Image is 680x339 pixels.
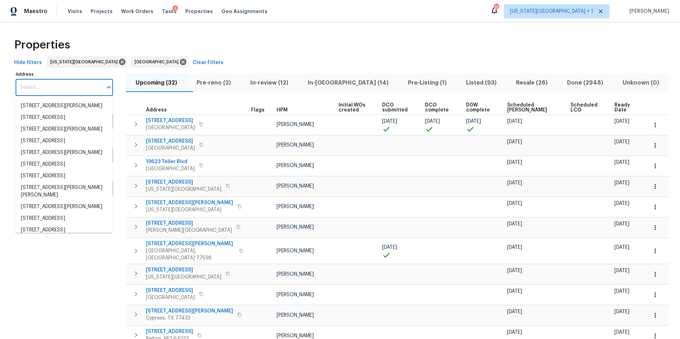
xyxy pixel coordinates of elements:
[277,143,314,148] span: [PERSON_NAME]
[571,103,602,113] span: Scheduled LCO
[507,160,522,165] span: [DATE]
[277,184,314,189] span: [PERSON_NAME]
[15,147,113,159] li: [STREET_ADDRESS][PERSON_NAME]
[50,58,120,65] span: [US_STATE][GEOGRAPHIC_DATA]
[68,8,82,15] span: Visits
[466,103,495,113] span: D0W complete
[146,287,195,294] span: [STREET_ADDRESS]
[277,204,314,209] span: [PERSON_NAME]
[15,170,113,182] li: [STREET_ADDRESS]
[507,119,522,124] span: [DATE]
[614,222,629,226] span: [DATE]
[162,9,177,14] span: Tasks
[614,103,635,113] span: Ready Date
[146,266,221,274] span: [STREET_ADDRESS]
[15,135,113,147] li: [STREET_ADDRESS]
[146,145,195,152] span: [GEOGRAPHIC_DATA]
[507,180,522,185] span: [DATE]
[15,112,113,123] li: [STREET_ADDRESS]
[135,58,181,65] span: [GEOGRAPHIC_DATA]
[614,245,629,250] span: [DATE]
[15,201,113,213] li: [STREET_ADDRESS][PERSON_NAME]
[510,78,553,88] span: Resale (28)
[277,163,314,168] span: [PERSON_NAME]
[507,245,522,250] span: [DATE]
[15,159,113,170] li: [STREET_ADDRESS]
[146,220,232,227] span: [STREET_ADDRESS]
[146,206,233,213] span: [US_STATE][GEOGRAPHIC_DATA]
[614,139,629,144] span: [DATE]
[277,122,314,127] span: [PERSON_NAME]
[460,78,502,88] span: Listed (93)
[614,268,629,273] span: [DATE]
[339,103,370,113] span: Initial WOs created
[190,56,226,69] button: Clear Filters
[507,289,522,294] span: [DATE]
[16,79,102,96] input: Search ...
[146,158,195,165] span: 19623 Teller Blvd
[146,247,235,262] span: [GEOGRAPHIC_DATA], [GEOGRAPHIC_DATA] 77598
[172,5,178,12] div: 1
[494,4,499,11] div: 11
[507,268,522,273] span: [DATE]
[146,308,233,315] span: [STREET_ADDRESS][PERSON_NAME]
[277,108,288,113] span: HPM
[277,292,314,297] span: [PERSON_NAME]
[382,245,397,250] span: [DATE]
[16,72,113,76] label: Address
[614,309,629,314] span: [DATE]
[146,138,195,145] span: [STREET_ADDRESS]
[614,119,629,124] span: [DATE]
[507,201,522,206] span: [DATE]
[185,8,213,15] span: Properties
[277,313,314,318] span: [PERSON_NAME]
[131,56,188,68] div: [GEOGRAPHIC_DATA]
[251,108,265,113] span: Flags
[614,160,629,165] span: [DATE]
[614,289,629,294] span: [DATE]
[245,78,294,88] span: In-review (12)
[146,240,235,247] span: [STREET_ADDRESS][PERSON_NAME]
[221,8,267,15] span: Geo Assignments
[561,78,608,88] span: Done (2948)
[403,78,452,88] span: Pre-Listing (1)
[14,41,70,48] span: Properties
[146,199,233,206] span: [STREET_ADDRESS][PERSON_NAME]
[15,213,113,224] li: [STREET_ADDRESS]
[302,78,394,88] span: In-[GEOGRAPHIC_DATA] (14)
[507,103,559,113] span: Scheduled [PERSON_NAME]
[466,119,481,124] span: [DATE]
[15,224,113,236] li: [STREET_ADDRESS]
[507,222,522,226] span: [DATE]
[24,8,47,15] span: Maestro
[277,225,314,230] span: [PERSON_NAME]
[146,117,195,124] span: [STREET_ADDRESS]
[15,182,113,201] li: [STREET_ADDRESS][PERSON_NAME][PERSON_NAME]
[191,78,237,88] span: Pre-reno (2)
[277,248,314,253] span: [PERSON_NAME]
[614,201,629,206] span: [DATE]
[146,315,233,322] span: Cypress, TX 77433
[104,82,114,92] button: Close
[11,56,45,69] button: Hide filters
[146,274,221,281] span: [US_STATE][GEOGRAPHIC_DATA]
[47,56,127,68] div: [US_STATE][GEOGRAPHIC_DATA]
[193,58,223,67] span: Clear Filters
[146,179,221,186] span: [STREET_ADDRESS]
[507,139,522,144] span: [DATE]
[277,272,314,277] span: [PERSON_NAME]
[121,8,153,15] span: Work Orders
[146,227,232,234] span: [PERSON_NAME][GEOGRAPHIC_DATA]
[617,78,664,88] span: Unknown (0)
[425,103,454,113] span: DCO complete
[146,328,193,335] span: [STREET_ADDRESS]
[15,100,113,112] li: [STREET_ADDRESS][PERSON_NAME]
[627,8,669,15] span: [PERSON_NAME]
[14,58,42,67] span: Hide filters
[146,124,195,131] span: [GEOGRAPHIC_DATA]
[146,186,221,193] span: [US_STATE][GEOGRAPHIC_DATA]
[130,78,183,88] span: Upcoming (32)
[507,309,522,314] span: [DATE]
[382,119,397,124] span: [DATE]
[507,330,522,335] span: [DATE]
